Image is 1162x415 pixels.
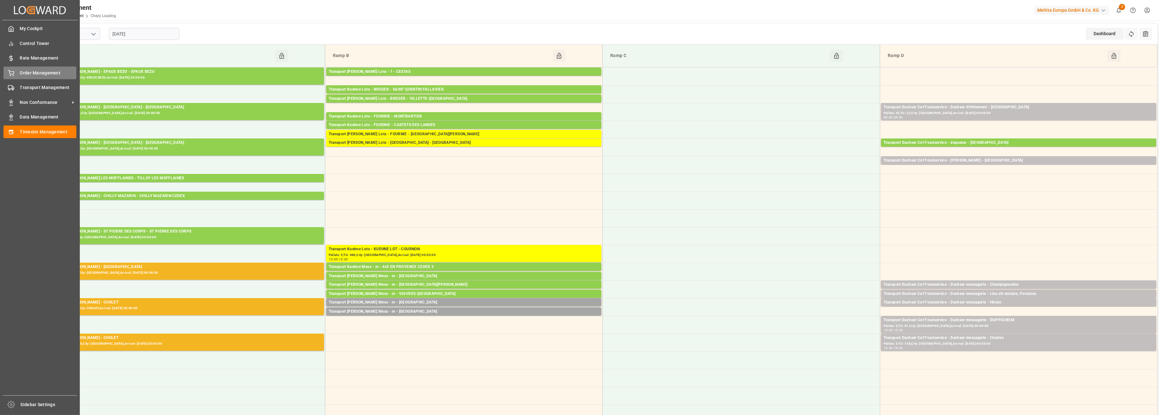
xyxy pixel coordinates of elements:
div: Pallets: ,TU: 12,City: [GEOGRAPHIC_DATA] CEDEX 3,Arrival: [DATE] 00:00:00 [329,270,599,276]
div: Pallets: 17,TU: 156,City: [GEOGRAPHIC_DATA],Arrival: [DATE] 00:00:00 [329,75,599,80]
a: Timeslot Management [3,125,76,138]
div: Transport [PERSON_NAME] Lots - BREGER - VILLETTE-[GEOGRAPHIC_DATA] [329,96,599,102]
div: Transport Dachser Cof Foodservice - [PERSON_NAME] - [GEOGRAPHIC_DATA] [884,157,1154,164]
div: Pallets: ,TU: 75,City: [GEOGRAPHIC_DATA][PERSON_NAME],Arrival: [DATE] 00:00:00 [329,137,599,143]
div: Pallets: 33,TU: 22,City: [GEOGRAPHIC_DATA],Arrival: [DATE] 00:00:00 [884,111,1154,116]
div: 13:30 [339,258,348,261]
div: Transport [PERSON_NAME] - [GEOGRAPHIC_DATA] - [GEOGRAPHIC_DATA] [51,140,321,146]
div: Pallets: ,TU: 70,City: [GEOGRAPHIC_DATA],Arrival: [DATE] 00:00:00 [329,297,599,303]
div: Transport [PERSON_NAME] LES MOFFLAINES - TILLOY LES MOFFLAINES [51,175,321,182]
span: Transport Management [20,84,77,91]
div: Transport Dachser Cof Foodservice - Dachser messagerie - Champigneulles [884,282,1154,288]
div: Pallets: 5,TU: 201,City: [GEOGRAPHIC_DATA],Arrival: [DATE] 00:00:00 [51,270,321,276]
div: Transport [PERSON_NAME] Mess - m - [GEOGRAPHIC_DATA] [329,299,599,306]
span: Rate Management [20,55,77,61]
div: Transport Kuehne Lots - BREGER - SAINT QUENTIN FALLAVIER [329,86,599,93]
div: Pallets: 24,TU: 2235,City: [GEOGRAPHIC_DATA],Arrival: [DATE] 00:00:00 [51,341,321,347]
span: Data Management [20,114,77,120]
div: 13:00 [329,258,338,261]
div: Pallets: ,TU: 2,City: [GEOGRAPHIC_DATA],Arrival: [DATE] 00:00:00 [329,306,599,311]
div: 15:00 [884,329,893,332]
div: Transport [PERSON_NAME] - [GEOGRAPHIC_DATA] - [GEOGRAPHIC_DATA] [51,104,321,111]
div: Transport Kuehne Mess - m - AIX EN PROVENCE CEDEX 3 [329,264,599,270]
div: Transport [PERSON_NAME] Lots - [GEOGRAPHIC_DATA] - [GEOGRAPHIC_DATA] [329,140,599,146]
div: Transport [PERSON_NAME] Lots - ? - CESTAS [329,69,599,75]
div: 15:30 [884,347,893,349]
div: Transport [PERSON_NAME] Lots - FOURNIE - [GEOGRAPHIC_DATA][PERSON_NAME] [329,131,599,137]
span: Sidebar Settings [21,401,77,408]
span: Control Tower [20,40,77,47]
div: Transport Dachser Cof Foodservice - Dachser messagerie - Hirson [884,299,1154,306]
div: Transport [PERSON_NAME] Mess - m - [GEOGRAPHIC_DATA] [329,273,599,279]
a: Transport Management [3,81,76,94]
span: 2 [1119,4,1125,10]
div: Transport Kuehne Lots - KUEHNE LOT - COURNON [329,246,599,252]
button: show 2 new notifications [1112,3,1126,17]
div: - [893,329,894,332]
div: Pallets: ,TU: 33,City: [GEOGRAPHIC_DATA][PERSON_NAME],Arrival: [DATE] 00:00:00 [329,288,599,293]
div: Transport [PERSON_NAME] Mess - m - [GEOGRAPHIC_DATA] [329,309,599,315]
div: Transport [PERSON_NAME] - CHOLET [51,299,321,306]
div: Transport [PERSON_NAME] - CHILLY MAZARIN - CHILLY MAZARIN CEDEX [51,193,321,199]
div: - [338,258,339,261]
div: Ramp B [330,50,553,62]
span: My Cockpit [20,25,77,32]
div: Pallets: 1,TU: 299,City: [GEOGRAPHIC_DATA],Arrival: [DATE] 00:00:00 [329,146,599,151]
div: Pallets: 2,TU: 9,City: [GEOGRAPHIC_DATA],Arrival: [DATE] 00:00:00 [884,306,1154,311]
div: Pallets: ,TU: 12,City: [GEOGRAPHIC_DATA],Arrival: [DATE] 00:00:00 [884,288,1154,293]
button: Melitta Europa GmbH & Co. KG [1035,4,1112,16]
div: Pallets: ,TU: 6,City: [GEOGRAPHIC_DATA],Arrival: [DATE] 00:00:00 [329,315,599,320]
div: Transport [PERSON_NAME] - [GEOGRAPHIC_DATA] [51,264,321,270]
div: - [893,116,894,119]
div: Pallets: 10,TU: 230,City: [GEOGRAPHIC_DATA],Arrival: [DATE] 00:00:00 [51,111,321,116]
div: Pallets: 9,TU: 700,City: [GEOGRAPHIC_DATA],Arrival: [DATE] 00:00:00 [51,146,321,151]
div: 15:30 [894,329,903,332]
div: Pallets: 10,TU: 28,City: [GEOGRAPHIC_DATA],Arrival: [DATE] 00:00:00 [884,146,1154,151]
button: open menu [88,29,98,39]
div: Pallets: 14,TU: 153,City: [GEOGRAPHIC_DATA],Arrival: [DATE] 00:00:00 [884,164,1154,169]
div: Transport Dachser Cof Foodservice - Dachser messagerie - DUPPIGHEIM [884,317,1154,323]
div: 09:30 [894,116,903,119]
button: Help Center [1126,3,1140,17]
div: Transport Kuehne Lots - FOURNIE - MONTBARTIER [329,113,599,120]
a: Control Tower [3,37,76,49]
span: Non Conformance [20,99,70,106]
div: Pallets: 1,TU: 23,City: Lieu dit [GEOGRAPHIC_DATA], [GEOGRAPHIC_DATA],Arrival: [DATE] 00:00:00 [884,297,1154,303]
div: Pallets: 5,TU: 190,City: MONTBARTIER,Arrival: [DATE] 00:00:00 [329,120,599,125]
div: Pallets: 4,TU: 56,City: [GEOGRAPHIC_DATA][PERSON_NAME],Arrival: [DATE] 00:00:00 [329,93,599,98]
div: Ramp A [53,50,275,62]
div: Pallets: 1,TU: 7,City: [GEOGRAPHIC_DATA],Arrival: [DATE] 00:00:00 [329,279,599,285]
a: Order Management [3,67,76,79]
a: Data Management [3,111,76,123]
div: Pallets: ,TU: 900,City: [GEOGRAPHIC_DATA] MAZARIN CEDEX,Arrival: [DATE] 00:00:00 [51,199,321,205]
div: Ramp D [885,50,1108,62]
div: Transport Dachser Cof Foodservice - Dachser messagerie - Chatres [884,335,1154,341]
div: Melitta Europa GmbH & Co. KG [1035,6,1109,15]
div: Transport [PERSON_NAME] Mess - m - VOIVRES-[GEOGRAPHIC_DATA] [329,291,599,297]
div: Transport Dachser Cof Foodservice - Dachser Affrètement - [GEOGRAPHIC_DATA] [884,104,1154,111]
div: Pallets: 3,TU: 637,City: [GEOGRAPHIC_DATA],Arrival: [DATE] 00:00:00 [329,102,599,107]
div: Pallets: ,TU: 497,City: [GEOGRAPHIC_DATA],Arrival: [DATE] 00:00:00 [51,235,321,240]
div: Transport [PERSON_NAME] - ST PIERRE DES CORPS - ST PIERRE DES CORPS [51,228,321,235]
div: Pallets: 5,TU: 81,City: [GEOGRAPHIC_DATA],Arrival: [DATE] 00:00:00 [884,323,1154,329]
div: Transport [PERSON_NAME] - EPAUX BEZU - EPAUX BEZU [51,69,321,75]
div: Transport Kuehne Lots - FOURNIE - CASTETS DES LANDES [329,122,599,128]
div: Dashboard [1086,28,1124,40]
a: Rate Management [3,52,76,64]
div: Pallets: 5,TU: 584,City: EPAUX BEZU,Arrival: [DATE] 00:00:00 [51,75,321,80]
div: Pallets: 3,TU: 138,City: [GEOGRAPHIC_DATA],Arrival: [DATE] 00:00:00 [884,341,1154,347]
div: Transport [PERSON_NAME] - CHOLET [51,335,321,341]
div: Pallets: 4,TU: 13,City: CASTETS DES [PERSON_NAME],Arrival: [DATE] 00:00:00 [329,128,599,134]
div: 09:00 [884,116,893,119]
div: 16:00 [894,347,903,349]
div: - [893,347,894,349]
span: Timeslot Management [20,129,77,135]
div: Ramp C [608,50,830,62]
div: Pallets: 5,TU: 488,City: [GEOGRAPHIC_DATA],Arrival: [DATE] 00:00:00 [329,252,599,258]
a: My Cockpit [3,22,76,35]
div: Transport Dachser Cof Foodservice - depaeuw - [GEOGRAPHIC_DATA] [884,140,1154,146]
span: Order Management [20,70,77,76]
div: Pallets: 2,TU: 141,City: TILLOY LES MOFFLAINES,Arrival: [DATE] 00:00:00 [51,182,321,187]
div: Transport Dachser Cof Foodservice - Dachser messagerie - Lieu dit enteste, Fontanes [884,291,1154,297]
div: Pallets: 3,TU: 129,City: CHOLET,Arrival: [DATE] 00:00:00 [51,306,321,311]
